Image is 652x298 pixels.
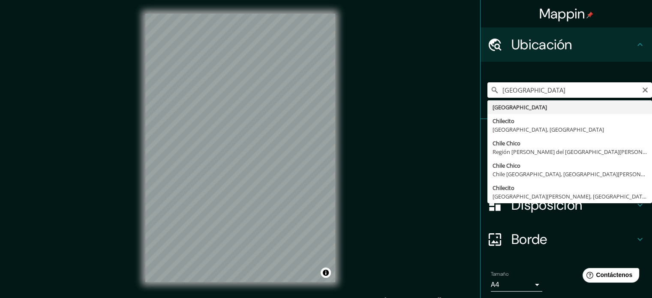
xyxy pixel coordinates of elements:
[493,162,520,169] font: Chile Chico
[493,193,647,200] font: [GEOGRAPHIC_DATA][PERSON_NAME], [GEOGRAPHIC_DATA]
[493,103,547,111] font: [GEOGRAPHIC_DATA]
[487,82,652,98] input: Elige tu ciudad o zona
[481,119,652,154] div: Patas
[491,280,499,289] font: A4
[481,188,652,222] div: Disposición
[511,196,582,214] font: Disposición
[511,230,547,248] font: Borde
[511,36,572,54] font: Ubicación
[576,265,643,289] iframe: Lanzador de widgets de ayuda
[481,27,652,62] div: Ubicación
[642,85,649,93] button: Claro
[321,268,331,278] button: Activar o desactivar atribución
[491,271,508,277] font: Tamaño
[481,222,652,256] div: Borde
[493,117,514,125] font: Chilecito
[481,154,652,188] div: Estilo
[586,12,593,18] img: pin-icon.png
[145,14,335,282] canvas: Mapa
[493,139,520,147] font: Chile Chico
[493,126,604,133] font: [GEOGRAPHIC_DATA], [GEOGRAPHIC_DATA]
[493,184,514,192] font: Chilecito
[491,278,542,292] div: A4
[539,5,585,23] font: Mappin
